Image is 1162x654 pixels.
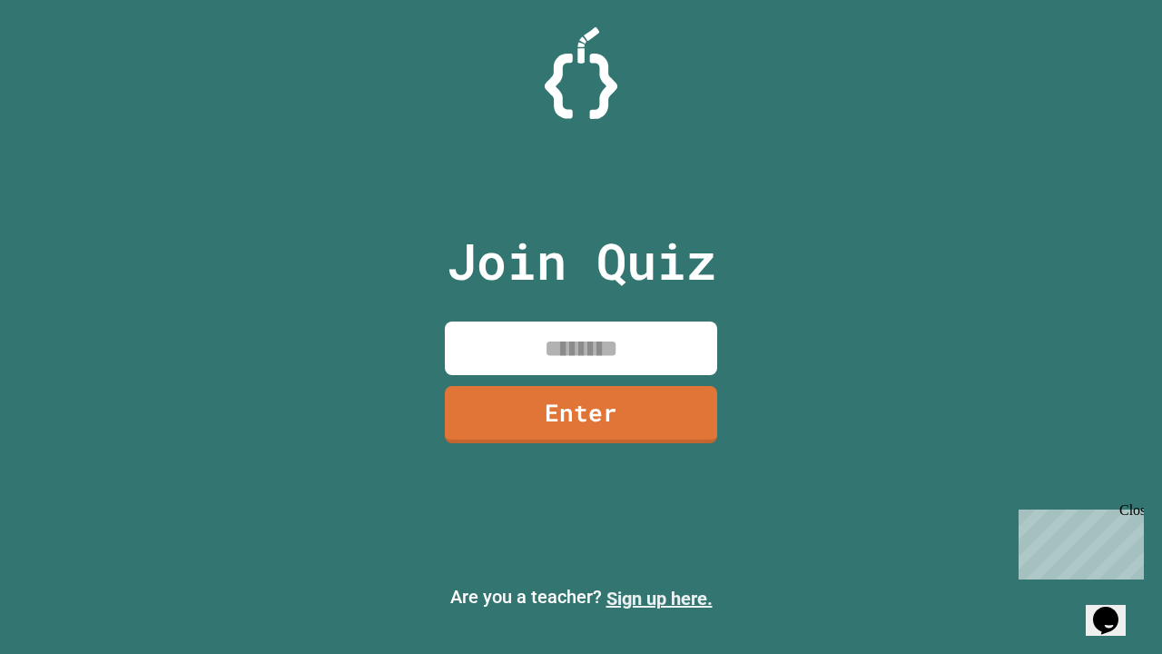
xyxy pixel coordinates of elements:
div: Chat with us now!Close [7,7,125,115]
a: Sign up here. [606,588,713,609]
iframe: chat widget [1011,502,1144,580]
img: Logo.svg [545,27,617,119]
iframe: chat widget [1086,581,1144,636]
p: Join Quiz [447,223,716,299]
p: Are you a teacher? [15,583,1147,612]
a: Enter [445,386,717,443]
